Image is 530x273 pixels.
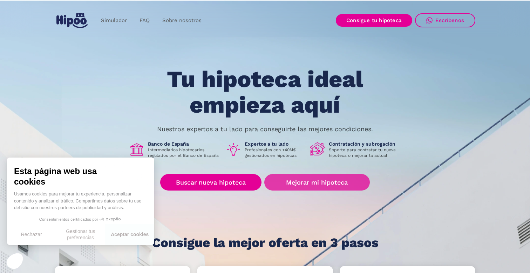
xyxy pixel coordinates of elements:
[415,13,475,27] a: Escríbenos
[55,10,89,31] a: home
[95,14,133,27] a: Simulador
[148,141,220,147] h1: Banco de España
[435,17,464,24] div: Escríbenos
[245,141,304,147] h1: Expertos a tu lado
[148,147,220,158] p: Intermediarios hipotecarios regulados por el Banco de España
[132,67,398,118] h1: Tu hipoteca ideal empieza aquí
[157,126,373,132] p: Nuestros expertos a tu lado para conseguirte las mejores condiciones.
[156,14,208,27] a: Sobre nosotros
[152,236,379,250] h1: Consigue la mejor oferta en 3 pasos
[336,14,412,27] a: Consigue tu hipoteca
[329,147,401,158] p: Soporte para contratar tu nueva hipoteca o mejorar la actual
[133,14,156,27] a: FAQ
[264,174,370,191] a: Mejorar mi hipoteca
[245,147,304,158] p: Profesionales con +40M€ gestionados en hipotecas
[160,174,261,191] a: Buscar nueva hipoteca
[329,141,401,147] h1: Contratación y subrogación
